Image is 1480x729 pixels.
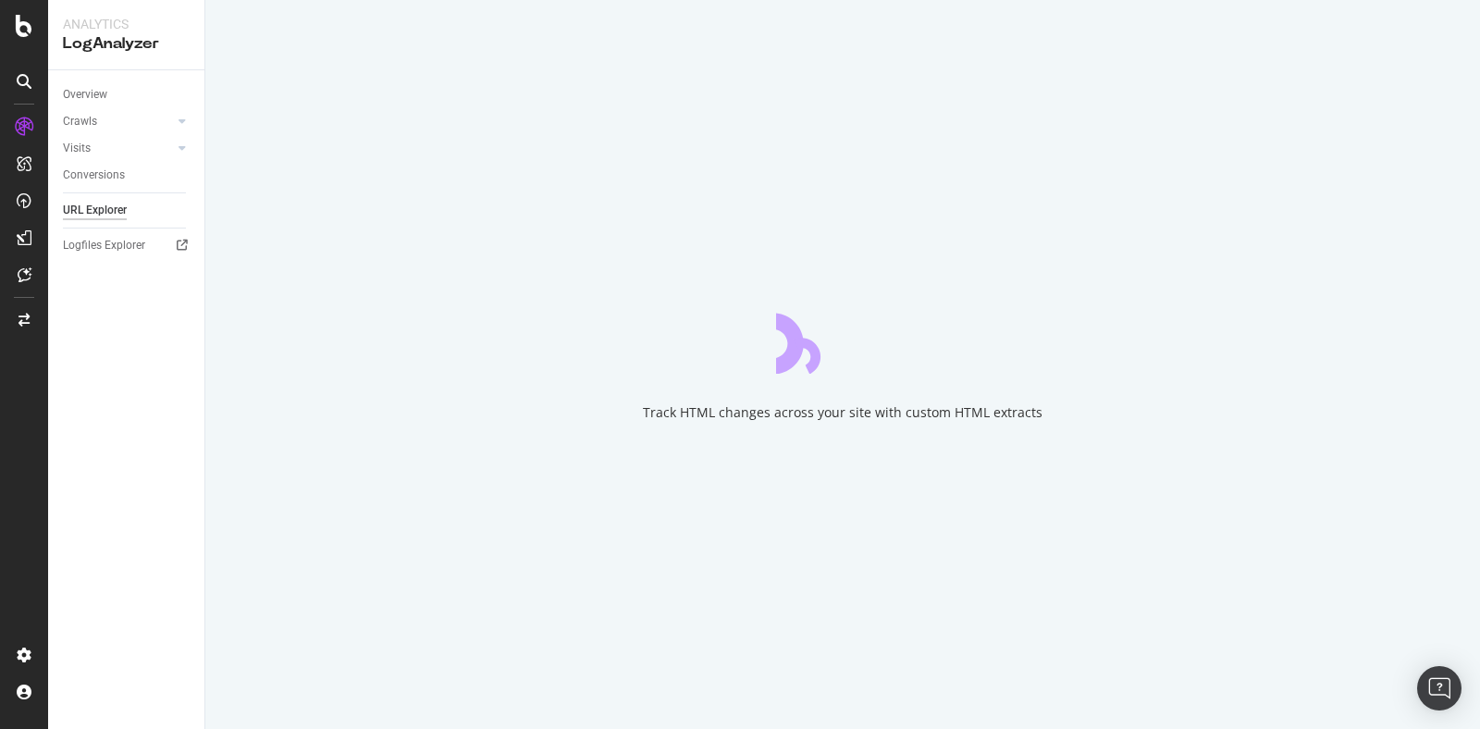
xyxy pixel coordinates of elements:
[643,403,1042,422] div: Track HTML changes across your site with custom HTML extracts
[63,139,91,158] div: Visits
[63,112,173,131] a: Crawls
[63,201,127,220] div: URL Explorer
[63,139,173,158] a: Visits
[1417,666,1461,710] div: Open Intercom Messenger
[63,112,97,131] div: Crawls
[63,166,191,185] a: Conversions
[63,236,191,255] a: Logfiles Explorer
[63,85,107,105] div: Overview
[63,166,125,185] div: Conversions
[63,236,145,255] div: Logfiles Explorer
[776,307,909,374] div: animation
[63,15,190,33] div: Analytics
[63,85,191,105] a: Overview
[63,33,190,55] div: LogAnalyzer
[63,201,191,220] a: URL Explorer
